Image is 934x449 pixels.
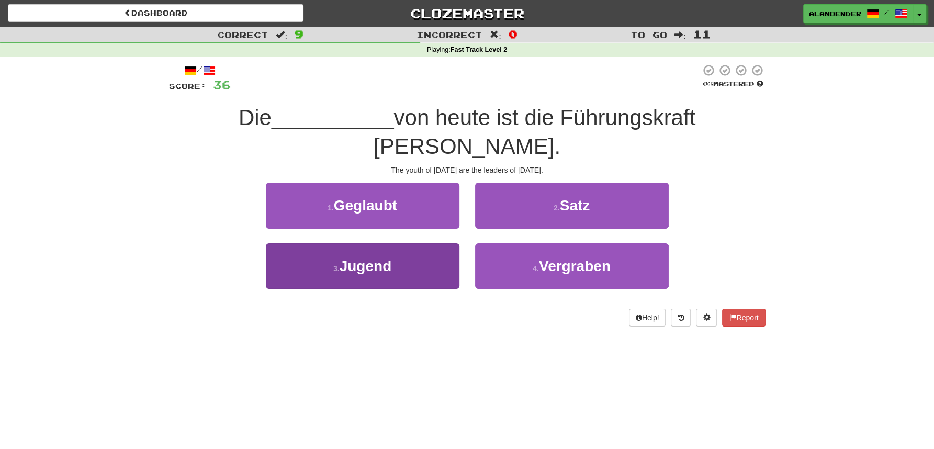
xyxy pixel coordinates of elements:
button: Report [722,309,765,327]
span: Score: [169,82,207,91]
span: Incorrect [417,29,482,40]
span: 11 [693,28,711,40]
span: AlanBender [809,9,861,18]
span: 0 [509,28,517,40]
button: 4.Vergraben [475,243,669,289]
span: von heute ist die Führungskraft [PERSON_NAME]. [374,105,695,159]
button: 3.Jugend [266,243,459,289]
button: Help! [629,309,666,327]
div: / [169,64,231,77]
a: Clozemaster [319,4,615,23]
small: 1 . [328,204,334,212]
span: Jugend [340,258,392,274]
button: Round history (alt+y) [671,309,691,327]
span: To go [631,29,667,40]
div: Mastered [701,80,766,89]
small: 4 . [533,264,539,273]
span: 9 [295,28,303,40]
button: 1.Geglaubt [266,183,459,228]
span: : [674,30,686,39]
span: : [490,30,501,39]
small: 3 . [333,264,340,273]
button: 2.Satz [475,183,669,228]
span: __________ [272,105,394,130]
span: Vergraben [539,258,611,274]
div: The youth of [DATE] are the leaders of [DATE]. [169,165,766,175]
a: AlanBender / [803,4,913,23]
span: Die [239,105,272,130]
small: 2 . [554,204,560,212]
span: 36 [213,78,231,91]
span: : [276,30,287,39]
span: Correct [217,29,268,40]
span: Geglaubt [334,197,397,214]
span: 0 % [703,80,713,88]
strong: Fast Track Level 2 [451,46,508,53]
a: Dashboard [8,4,303,22]
span: Satz [560,197,590,214]
span: / [884,8,890,16]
